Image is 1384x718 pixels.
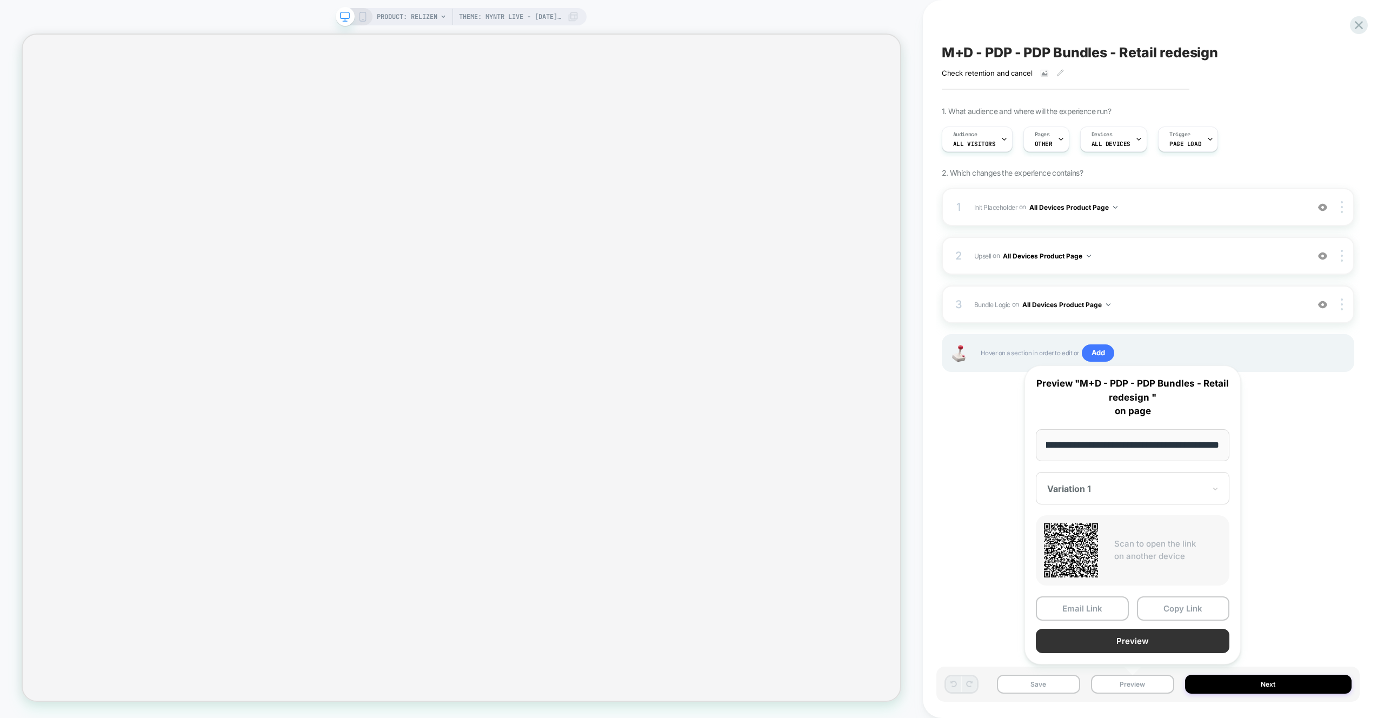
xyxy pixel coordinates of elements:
img: down arrow [1113,206,1117,209]
span: Audience [953,131,977,138]
div: 2 [954,246,964,265]
div: 1 [954,197,964,217]
button: Next [1185,675,1352,694]
img: close [1341,250,1343,262]
span: Theme: Myntr LIVE - [DATE] - Retail Refresh [459,8,562,25]
button: Preview [1036,629,1229,653]
span: PRODUCT: Relizen [377,8,437,25]
span: Devices [1092,131,1113,138]
button: All Devices Product Page [1003,249,1091,263]
span: Page Load [1169,140,1201,148]
span: Hover on a section in order to edit or [981,344,1342,362]
span: Pages [1035,131,1050,138]
img: crossed eye [1318,300,1327,309]
span: Bundle Logic [974,300,1010,308]
span: M+D - PDP - PDP Bundles - Retail redesign [942,44,1219,61]
span: Trigger [1169,131,1190,138]
button: All Devices Product Page [1022,298,1110,311]
img: close [1341,298,1343,310]
div: 3 [954,295,964,314]
img: crossed eye [1318,251,1327,261]
button: Copy Link [1137,596,1230,621]
span: Init Placeholder [974,203,1017,211]
span: Check retention and cancel [942,69,1033,77]
p: Scan to open the link on another device [1114,538,1221,562]
span: on [1019,201,1026,213]
button: Email Link [1036,596,1129,621]
span: ALL DEVICES [1092,140,1130,148]
p: Preview "M+D - PDP - PDP Bundles - Retail redesign " on page [1036,377,1229,418]
span: on [993,250,1000,262]
img: Joystick [948,345,970,362]
span: 1. What audience and where will the experience run? [942,107,1111,116]
span: 2. Which changes the experience contains? [942,168,1083,177]
img: down arrow [1106,303,1110,306]
img: crossed eye [1318,203,1327,212]
button: All Devices Product Page [1029,201,1117,214]
span: OTHER [1035,140,1053,148]
img: down arrow [1087,255,1091,257]
button: Save [997,675,1080,694]
button: Preview [1091,675,1174,694]
span: Add [1082,344,1115,362]
span: on [1012,298,1019,310]
span: Upsell [974,251,992,260]
img: close [1341,201,1343,213]
span: All Visitors [953,140,996,148]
